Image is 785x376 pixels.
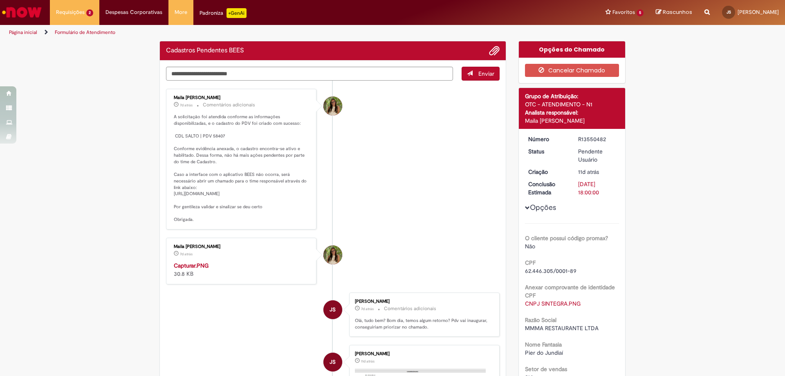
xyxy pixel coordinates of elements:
[361,359,375,364] span: 11d atrás
[180,103,193,108] span: 7d atrás
[525,365,567,373] b: Setor de vendas
[525,243,535,250] span: Não
[738,9,779,16] span: [PERSON_NAME]
[174,262,209,269] a: Capturar.PNG
[656,9,692,16] a: Rascunhos
[578,168,599,176] time: 19/09/2025 12:29:24
[361,359,375,364] time: 19/09/2025 12:29:16
[525,92,619,100] div: Grupo de Atribuição:
[727,9,731,15] span: JS
[166,67,453,81] textarea: Digite sua mensagem aqui...
[525,316,556,324] b: Razão Social
[203,101,255,108] small: Comentários adicionais
[330,352,336,372] span: JS
[525,108,619,117] div: Analista responsável:
[522,180,572,196] dt: Conclusão Estimada
[612,8,635,16] span: Favoritos
[174,261,310,278] div: 30.8 KB
[174,95,310,100] div: Maila [PERSON_NAME]
[525,234,608,242] b: O cliente possui código promax?
[478,70,494,77] span: Enviar
[180,252,193,257] time: 23/09/2025 11:43:21
[105,8,162,16] span: Despesas Corporativas
[180,252,193,257] span: 7d atrás
[525,300,581,307] a: Download de CNPJ SINTEGRA.PNG
[525,100,619,108] div: OTC - ATENDIMENTO - N1
[525,324,599,332] span: MMMA RESTAURANTE LTDA
[166,47,244,54] h2: Cadastros Pendentes BEES Histórico de tíquete
[489,45,500,56] button: Adicionar anexos
[6,25,517,40] ul: Trilhas de página
[578,168,616,176] div: 19/09/2025 12:29:24
[86,9,93,16] span: 2
[9,29,37,36] a: Página inicial
[522,147,572,155] dt: Status
[525,267,576,275] span: 62.446.305/0001-89
[578,135,616,143] div: R13550482
[323,97,342,115] div: Maila Melissa De Oliveira
[227,8,247,18] p: +GenAi
[578,180,616,196] div: [DATE] 18:00:00
[330,300,336,320] span: JS
[525,64,619,77] button: Cancelar Chamado
[525,349,563,356] span: Pier do Jundiaí
[1,4,43,20] img: ServiceNow
[525,284,615,299] b: Anexar comprovante de identidade CPF
[174,244,310,249] div: Maila [PERSON_NAME]
[637,9,644,16] span: 5
[525,117,619,125] div: Maila [PERSON_NAME]
[55,29,115,36] a: Formulário de Atendimento
[578,147,616,164] div: Pendente Usuário
[462,67,500,81] button: Enviar
[56,8,85,16] span: Requisições
[355,299,491,304] div: [PERSON_NAME]
[663,8,692,16] span: Rascunhos
[525,341,562,348] b: Nome Fantasia
[323,300,342,319] div: João da Silva
[200,8,247,18] div: Padroniza
[525,259,536,266] b: CPF
[174,114,310,223] p: A solicitação foi atendida conforme as informações disponibilizadas, e o cadastro do PDV foi cria...
[175,8,187,16] span: More
[361,306,374,311] time: 23/09/2025 09:04:10
[519,41,626,58] div: Opções do Chamado
[522,135,572,143] dt: Número
[323,245,342,264] div: Maila Melissa De Oliveira
[578,168,599,176] span: 11d atrás
[522,168,572,176] dt: Criação
[355,317,491,330] p: Olá, tudo bem? Bom dia, temos algum retorno? Pdv vai inaugurar, conseguiriam priorizar no chamado.
[323,353,342,371] div: João da Silva
[384,305,436,312] small: Comentários adicionais
[361,306,374,311] span: 7d atrás
[355,351,491,356] div: [PERSON_NAME]
[180,103,193,108] time: 23/09/2025 11:43:26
